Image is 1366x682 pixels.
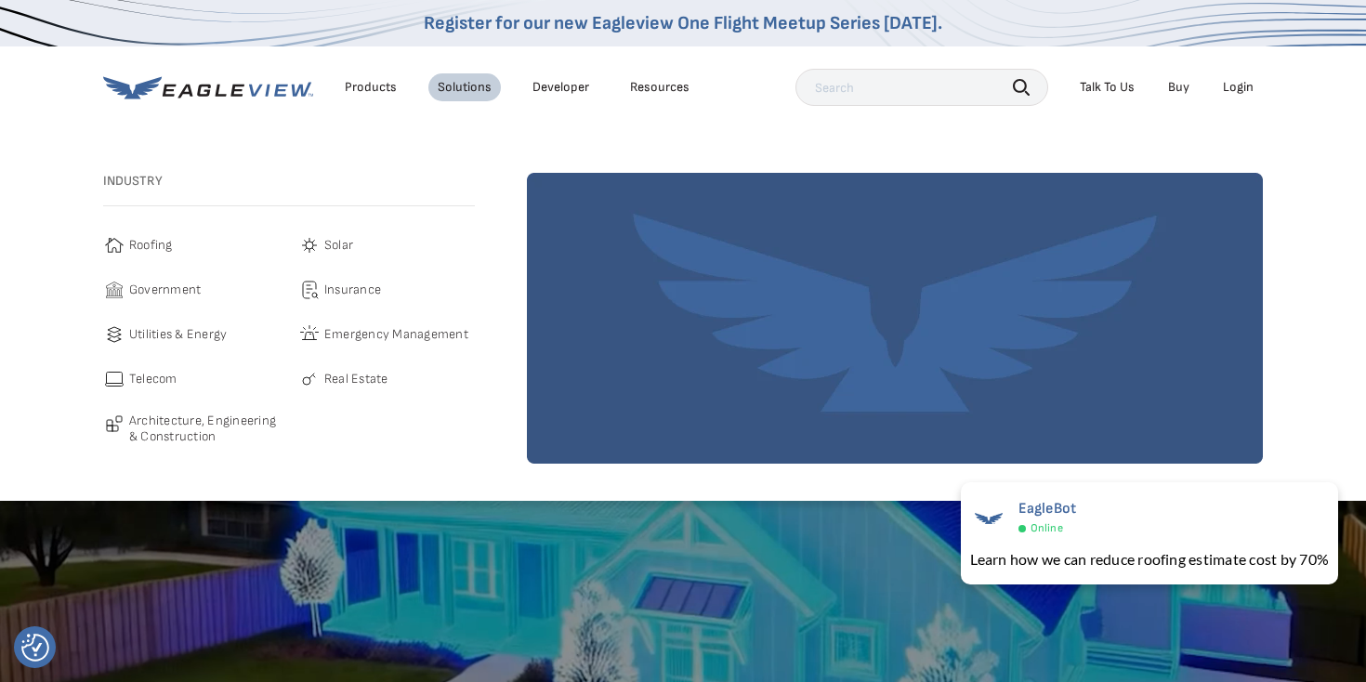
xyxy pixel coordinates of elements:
div: Products [345,79,397,96]
div: Learn how we can reduce roofing estimate cost by 70% [970,548,1329,571]
div: Resources [630,79,690,96]
button: Consent Preferences [21,634,49,662]
span: EagleBot [1018,500,1077,518]
img: emergency-icon.svg [298,323,321,346]
img: roofing-icon.svg [103,234,125,256]
span: Architecture, Engineering & Construction [129,413,280,445]
span: Solar [324,234,353,256]
span: Online [1031,521,1063,535]
a: Roofing [103,234,280,256]
span: Roofing [129,234,173,256]
img: insurance-icon.svg [298,279,321,301]
a: Emergency Management [298,323,475,346]
a: Solar [298,234,475,256]
a: Insurance [298,279,475,301]
div: Solutions [438,79,492,96]
a: Telecom [103,368,280,390]
a: Developer [532,79,589,96]
div: Talk To Us [1080,79,1135,96]
img: utilities-icon.svg [103,323,125,346]
img: architecture-icon.svg [103,413,125,435]
img: government-icon.svg [103,279,125,301]
img: solar-icon.svg [298,234,321,256]
span: Emergency Management [324,323,468,346]
a: Architecture, Engineering & Construction [103,413,280,445]
input: Search [795,69,1048,106]
a: Real Estate [298,368,475,390]
h3: Industry [103,173,475,190]
img: real-estate-icon.svg [298,368,321,390]
a: Government [103,279,280,301]
a: Utilities & Energy [103,323,280,346]
span: Insurance [324,279,381,301]
a: Buy [1168,79,1189,96]
img: telecom-icon.svg [103,368,125,390]
img: solutions-default-image-1.webp [527,173,1263,464]
img: Revisit consent button [21,634,49,662]
span: Utilities & Energy [129,323,227,346]
span: Government [129,279,201,301]
span: Real Estate [324,368,388,390]
img: EagleBot [970,500,1007,537]
span: Telecom [129,368,177,390]
div: Login [1223,79,1254,96]
a: Register for our new Eagleview One Flight Meetup Series [DATE]. [424,12,942,34]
